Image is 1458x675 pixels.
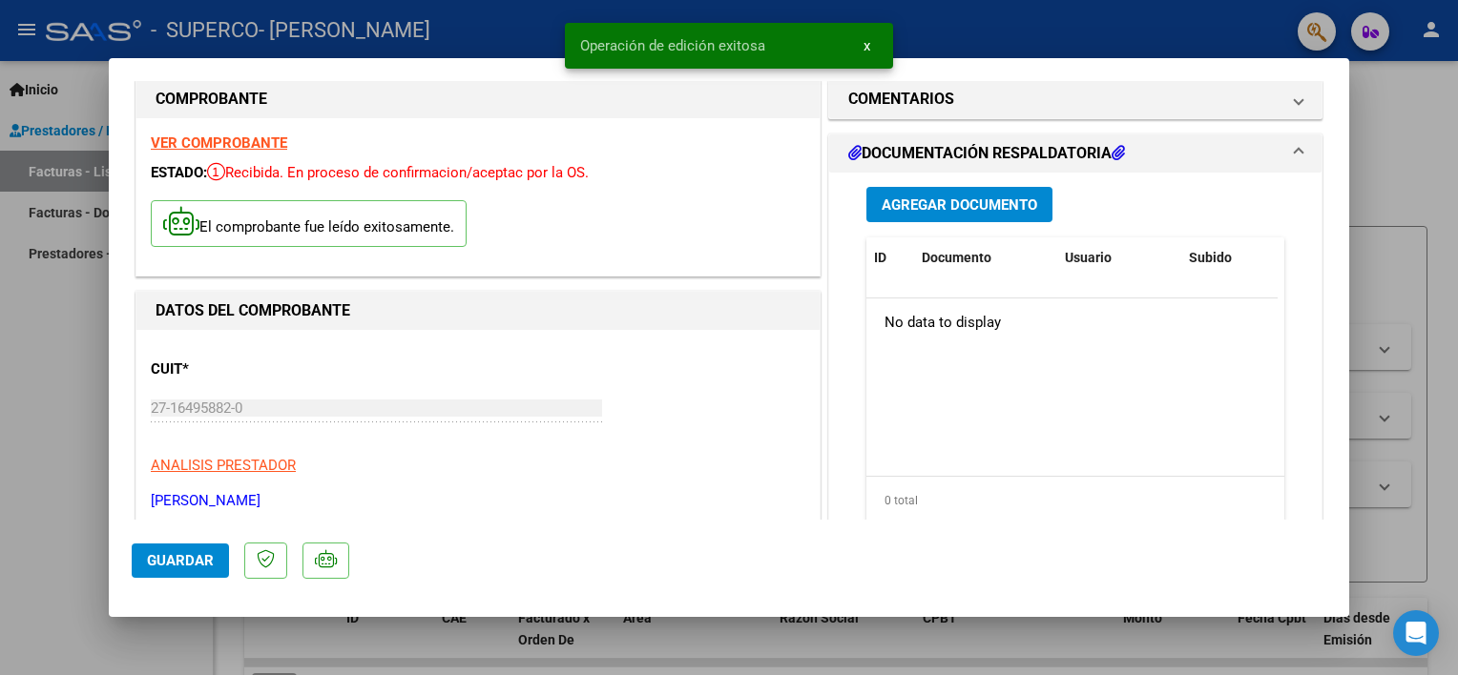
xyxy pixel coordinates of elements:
[1277,237,1372,278] datatable-header-cell: Acción
[864,37,870,54] span: x
[1393,610,1439,656] div: Open Intercom Messenger
[151,200,467,247] p: El comprobante fue leído exitosamente.
[866,237,914,278] datatable-header-cell: ID
[829,173,1322,568] div: DOCUMENTACIÓN RESPALDATORIA
[156,90,267,108] strong: COMPROBANTE
[151,134,287,152] a: VER COMPROBANTE
[874,250,886,265] span: ID
[151,164,207,181] span: ESTADO:
[829,80,1322,118] mat-expansion-panel-header: COMENTARIOS
[1057,237,1181,278] datatable-header-cell: Usuario
[848,29,885,63] button: x
[848,88,954,111] h1: COMENTARIOS
[156,301,350,319] strong: DATOS DEL COMPROBANTE
[882,196,1037,214] span: Agregar Documento
[151,490,805,512] p: [PERSON_NAME]
[132,543,229,578] button: Guardar
[1189,250,1232,265] span: Subido
[866,477,1284,524] div: 0 total
[866,298,1278,346] div: No data to display
[866,187,1052,222] button: Agregar Documento
[580,36,765,55] span: Operación de edición exitosa
[207,164,589,181] span: Recibida. En proceso de confirmacion/aceptac por la OS.
[1181,237,1277,278] datatable-header-cell: Subido
[829,134,1322,173] mat-expansion-panel-header: DOCUMENTACIÓN RESPALDATORIA
[151,358,347,380] p: CUIT
[1065,250,1112,265] span: Usuario
[147,552,214,569] span: Guardar
[914,237,1057,278] datatable-header-cell: Documento
[848,142,1125,165] h1: DOCUMENTACIÓN RESPALDATORIA
[151,457,296,474] span: ANALISIS PRESTADOR
[922,250,991,265] span: Documento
